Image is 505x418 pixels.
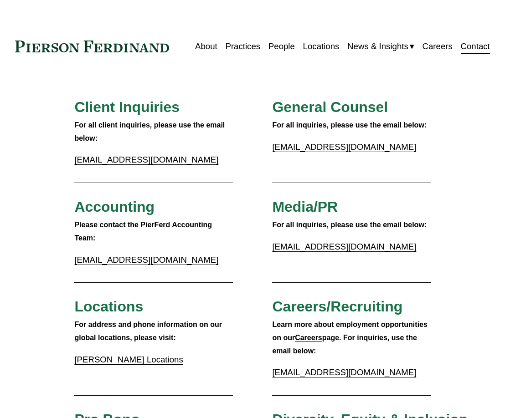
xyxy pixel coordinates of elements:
[272,221,427,229] strong: For all inquiries, please use the email below:
[272,199,338,215] span: Media/PR
[295,334,322,342] a: Careers
[272,121,427,129] strong: For all inquiries, please use the email below:
[422,38,452,55] a: Careers
[272,242,416,251] a: [EMAIL_ADDRESS][DOMAIN_NAME]
[347,39,408,54] span: News & Insights
[272,99,388,115] span: General Counsel
[74,355,183,364] a: [PERSON_NAME] Locations
[74,321,224,342] strong: For address and phone information on our global locations, please visit:
[268,38,295,55] a: People
[272,321,429,342] strong: Learn more about employment opportunities on our
[347,38,414,55] a: folder dropdown
[303,38,340,55] a: Locations
[74,121,227,142] strong: For all client inquiries, please use the email below:
[272,142,416,152] a: [EMAIL_ADDRESS][DOMAIN_NAME]
[74,99,180,115] span: Client Inquiries
[74,255,218,265] a: [EMAIL_ADDRESS][DOMAIN_NAME]
[195,38,217,55] a: About
[74,155,218,164] a: [EMAIL_ADDRESS][DOMAIN_NAME]
[272,334,419,355] strong: page. For inquiries, use the email below:
[272,367,416,377] a: [EMAIL_ADDRESS][DOMAIN_NAME]
[74,298,143,315] span: Locations
[225,38,260,55] a: Practices
[461,38,490,55] a: Contact
[74,199,155,215] span: Accounting
[272,298,402,315] span: Careers/Recruiting
[74,221,214,242] strong: Please contact the PierFerd Accounting Team:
